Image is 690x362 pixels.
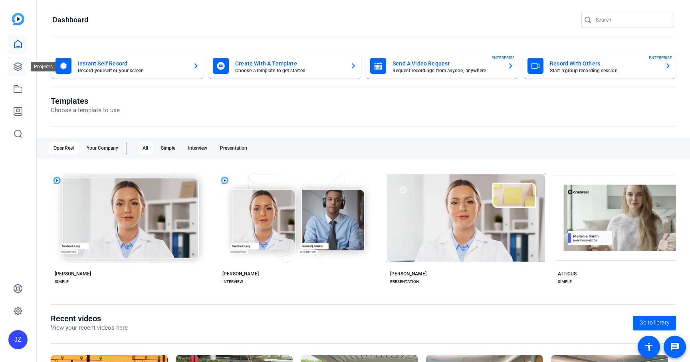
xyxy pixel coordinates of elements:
[51,314,128,323] h1: Recent videos
[649,55,672,61] span: ENTERPRISE
[51,106,120,115] p: Choose a template to use
[390,279,419,285] div: PRESENTATION
[492,55,515,61] span: ENTERPRISE
[31,62,56,71] div: Projects
[235,68,344,73] mat-card-subtitle: Choose a template to get started
[55,279,69,285] div: SIMPLE
[208,53,361,79] button: Create With A TemplateChoose a template to get started
[558,271,577,277] div: ATTICUS
[523,53,676,79] button: Record With OthersStart a group recording sessionENTERPRISE
[222,279,243,285] div: INTERVIEW
[215,142,252,154] div: Presentation
[12,13,24,25] img: blue-gradient.svg
[51,53,204,79] button: Instant Self RecordRecord yourself or your screen
[55,271,91,277] div: [PERSON_NAME]
[393,68,501,73] mat-card-subtitle: Request recordings from anyone, anywhere
[644,342,654,352] mat-icon: accessibility
[222,271,259,277] div: [PERSON_NAME]
[550,59,658,68] mat-card-title: Record With Others
[365,53,519,79] button: Send A Video RequestRequest recordings from anyone, anywhereENTERPRISE
[558,279,572,285] div: SIMPLE
[235,59,344,68] mat-card-title: Create With A Template
[393,59,501,68] mat-card-title: Send A Video Request
[78,59,186,68] mat-card-title: Instant Self Record
[49,142,79,154] div: OpenReel
[8,330,28,349] div: JZ
[51,323,128,332] p: View your recent videos here
[53,15,88,25] h1: Dashboard
[390,271,426,277] div: [PERSON_NAME]
[156,142,180,154] div: Simple
[596,15,668,25] input: Search
[670,342,680,352] mat-icon: message
[78,68,186,73] mat-card-subtitle: Record yourself or your screen
[639,318,670,327] span: Go to library
[51,96,120,106] h1: Templates
[82,142,123,154] div: Your Company
[550,68,658,73] mat-card-subtitle: Start a group recording session
[138,142,153,154] div: All
[183,142,212,154] div: Interview
[633,316,676,330] a: Go to library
